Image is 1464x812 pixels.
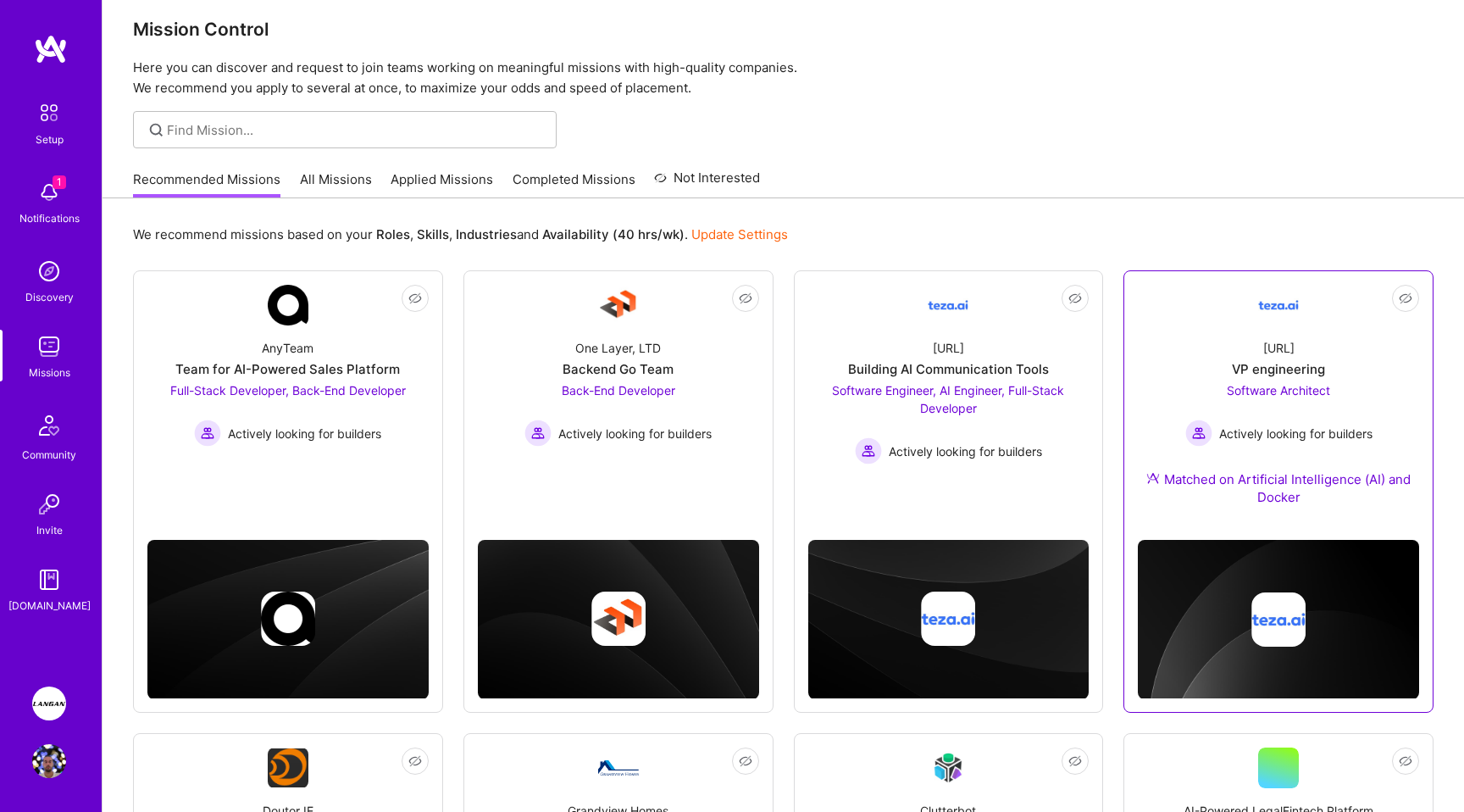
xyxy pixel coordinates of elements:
div: Community [22,446,76,464]
b: Roles [376,226,410,242]
div: [URL] [933,339,964,357]
b: Industries [456,226,517,242]
img: Actively looking for builders [1185,420,1212,447]
span: Actively looking for builders [1219,425,1372,442]
div: Missions [29,364,70,381]
div: AnyTeam [262,339,313,357]
a: Company Logo[URL]Building AI Communication ToolsSoftware Engineer, AI Engineer, Full-Stack Develo... [808,285,1090,485]
div: [DOMAIN_NAME] [8,597,91,615]
a: Update Settings [691,226,788,242]
div: Building AI Communication Tools [848,360,1049,378]
div: [URL] [1263,339,1295,357]
i: icon EyeClosed [739,292,752,305]
img: Company logo [261,592,315,646]
i: icon EyeClosed [408,292,422,305]
img: Langan: AI-Copilot for Environmental Site Assessment [32,687,66,720]
p: We recommend missions based on your , , and . [133,225,788,243]
a: Applied Missions [391,170,493,198]
a: Recommended Missions [133,170,280,198]
img: Company logo [591,592,646,646]
span: Back-End Developer [562,383,675,398]
input: Find Mission... [167,121,544,139]
img: Company Logo [928,748,968,787]
div: VP engineering [1232,360,1325,378]
div: Notifications [19,209,80,227]
div: Matched on Artificial Intelligence (AI) and Docker [1138,470,1419,506]
i: icon SearchGrey [147,120,166,140]
i: icon EyeClosed [1068,292,1082,305]
span: Full-Stack Developer, Back-End Developer [170,383,406,398]
img: User Avatar [32,744,66,778]
span: Software Architect [1227,383,1330,398]
img: Actively looking for builders [524,420,552,447]
img: setup [31,95,67,131]
b: Skills [417,226,449,242]
i: icon EyeClosed [1399,292,1412,305]
span: Actively looking for builders [889,442,1042,460]
a: All Missions [300,170,372,198]
img: Company Logo [268,285,308,325]
img: Company logo [1251,592,1306,647]
img: Company Logo [928,285,968,325]
span: Actively looking for builders [558,425,712,442]
div: One Layer, LTD [575,339,661,357]
a: Completed Missions [513,170,635,198]
img: Company Logo [268,748,308,787]
span: 1 [53,175,66,189]
i: icon EyeClosed [739,754,752,768]
b: Availability (40 hrs/wk) [542,226,685,242]
img: cover [1138,540,1419,699]
img: Company Logo [598,285,639,325]
img: cover [478,540,759,699]
span: Software Engineer, AI Engineer, Full-Stack Developer [832,383,1064,415]
img: teamwork [32,330,66,364]
span: Actively looking for builders [228,425,381,442]
img: cover [147,540,429,699]
img: Company Logo [1258,285,1299,325]
img: Ateam Purple Icon [1146,471,1160,485]
div: Backend Go Team [563,360,674,378]
a: Not Interested [654,168,760,198]
h3: Mission Control [133,19,1433,40]
img: Actively looking for builders [194,420,221,447]
a: Company LogoAnyTeamTeam for AI-Powered Sales PlatformFull-Stack Developer, Back-End Developer Act... [147,285,429,485]
img: logo [34,34,68,64]
i: icon EyeClosed [408,754,422,768]
a: User Avatar [28,744,70,778]
div: Team for AI-Powered Sales Platform [175,360,400,378]
div: Discovery [25,288,74,306]
div: Setup [36,131,64,148]
img: Invite [32,487,66,521]
img: Company logo [921,592,975,646]
img: discovery [32,254,66,288]
a: Company Logo[URL]VP engineeringSoftware Architect Actively looking for buildersActively looking f... [1138,285,1419,526]
i: icon EyeClosed [1068,754,1082,768]
img: Company Logo [598,760,639,776]
a: Langan: AI-Copilot for Environmental Site Assessment [28,687,70,720]
img: bell [32,175,66,209]
a: Company LogoOne Layer, LTDBackend Go TeamBack-End Developer Actively looking for buildersActively... [478,285,759,485]
i: icon EyeClosed [1399,754,1412,768]
div: Invite [36,521,63,539]
p: Here you can discover and request to join teams working on meaningful missions with high-quality ... [133,58,1433,98]
img: guide book [32,563,66,597]
img: Actively looking for builders [855,437,882,464]
img: Community [29,405,69,446]
img: cover [808,540,1090,699]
